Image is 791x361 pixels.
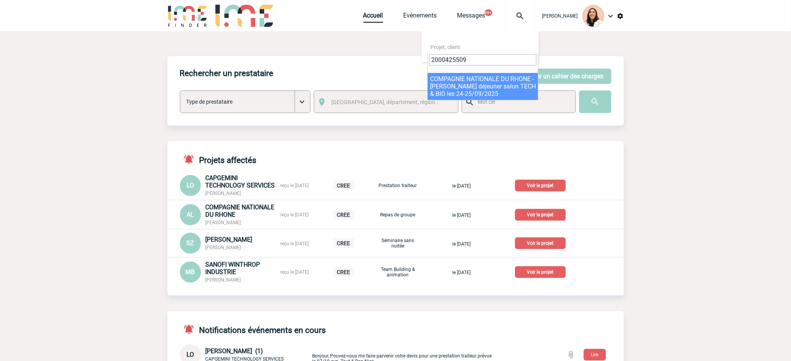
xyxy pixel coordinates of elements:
[428,73,538,100] li: COMPAGNIE NATIONALE DU RHONE - [PERSON_NAME] déjeuner salon TECH & BIO les 24-25/09/2025
[206,347,263,355] span: [PERSON_NAME] (1)
[457,12,485,23] a: Messages
[167,5,208,27] img: IME-Finder
[183,154,199,165] img: notifications-active-24-px-r.png
[515,209,566,221] p: Voir le projet
[452,183,471,189] span: le [DATE]
[206,261,260,276] span: SANOFI WINTHROP INDUSTRIE
[476,97,569,107] input: Mot clé
[452,241,471,247] span: le [DATE]
[281,269,309,275] span: reçu le [DATE]
[186,268,195,276] span: MB
[583,5,604,27] img: 129834-0.png
[515,237,566,249] p: Voir le projet
[403,12,437,23] a: Evénements
[431,44,460,50] span: Projet, client
[206,191,241,196] span: [PERSON_NAME]
[578,350,612,358] a: Lire
[333,180,354,191] p: CREE
[206,245,241,250] span: [PERSON_NAME]
[206,220,241,225] span: [PERSON_NAME]
[206,277,241,283] span: [PERSON_NAME]
[180,350,496,358] a: LO [PERSON_NAME] (1) CAPGEMINI TECHNOLOGY SERVICES Bonjour, Pouvez-vous me faire parvenir votre d...
[187,211,194,218] span: AL
[281,212,309,218] span: reçu le [DATE]
[206,236,252,243] span: [PERSON_NAME]
[452,212,471,218] span: le [DATE]
[579,90,611,113] input: Submit
[206,204,275,218] span: COMPAGNIE NATIONALE DU RHONE
[180,154,257,165] h4: Projets affectés
[333,238,354,248] p: CREE
[515,211,569,218] a: Voir le projet
[379,267,418,278] p: Team Building & animation
[452,270,471,275] span: le [DATE]
[180,324,326,335] h4: Notifications événements en cours
[363,12,383,23] a: Accueil
[281,183,309,188] span: reçu le [DATE]
[206,174,275,189] span: CAPGEMINI TECHNOLOGY SERVICES
[379,212,418,218] p: Repas de groupe
[542,13,578,19] span: [PERSON_NAME]
[333,210,354,220] p: CREE
[485,9,492,16] button: 99+
[515,180,566,191] p: Voir le projet
[515,266,566,278] p: Voir le projet
[379,183,418,188] p: Prestation traiteur
[515,181,569,189] a: Voir le projet
[331,99,440,105] span: [GEOGRAPHIC_DATA], département, région...
[180,69,274,78] h4: Rechercher un prestataire
[584,349,606,361] button: Lire
[187,351,194,358] span: LO
[379,238,418,249] p: Séminaire sans nuitée
[515,239,569,246] a: Voir le projet
[183,324,199,335] img: notifications-active-24-px-r.png
[187,239,194,247] span: SZ
[333,267,354,277] p: CREE
[515,268,569,275] a: Voir le projet
[187,182,194,189] span: LO
[281,241,309,246] span: reçu le [DATE]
